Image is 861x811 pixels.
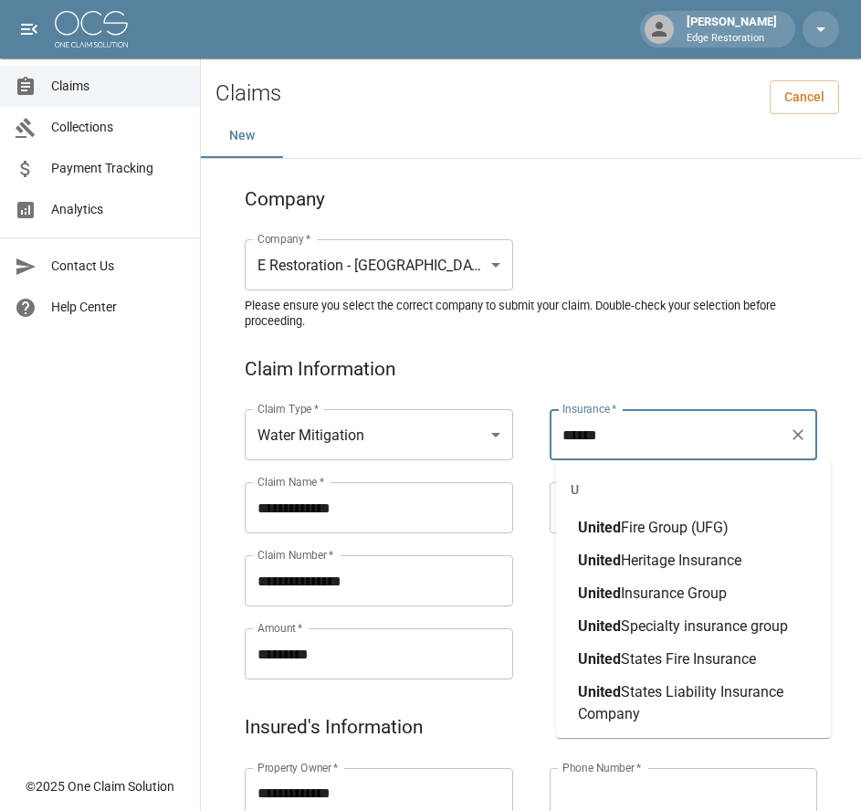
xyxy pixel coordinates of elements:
span: United [578,617,621,635]
span: Payment Tracking [51,159,185,178]
span: Heritage Insurance [621,552,741,569]
h5: Please ensure you select the correct company to submit your claim. Double-check your selection be... [245,298,817,329]
span: United [578,552,621,569]
div: Water Mitigation [245,409,513,460]
span: States Fire Insurance [621,650,756,668]
span: Insurance Group [621,585,727,602]
span: Contact Us [51,257,185,276]
span: United [578,650,621,668]
div: © 2025 One Claim Solution [26,777,174,795]
label: Property Owner [257,760,339,775]
button: Clear [785,422,811,448]
span: Claims [51,77,185,96]
span: United [578,683,621,700]
label: Claim Type [257,401,319,416]
img: ocs-logo-white-transparent.png [55,11,128,47]
label: Claim Name [257,474,324,490]
span: Analytics [51,200,185,219]
h2: Claims [215,80,281,107]
span: Fire Group (UFG) [621,519,729,536]
span: Help Center [51,298,185,317]
div: [PERSON_NAME] [679,13,784,46]
span: Collections [51,118,185,137]
p: Edge Restoration [687,31,777,47]
span: States Liability Insurance Company [578,683,783,722]
label: Company [257,231,311,247]
button: New [201,114,283,158]
label: Claim Number [257,547,333,563]
div: U [556,468,831,511]
div: E Restoration - [GEOGRAPHIC_DATA] [245,239,513,290]
label: Insurance [562,401,616,416]
label: Amount [257,620,303,636]
span: United [578,585,621,602]
div: dynamic tabs [201,114,861,158]
button: open drawer [11,11,47,47]
span: Specialty insurance group [621,617,788,635]
label: Phone Number [562,760,641,775]
a: Cancel [770,80,839,114]
span: United [578,519,621,536]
